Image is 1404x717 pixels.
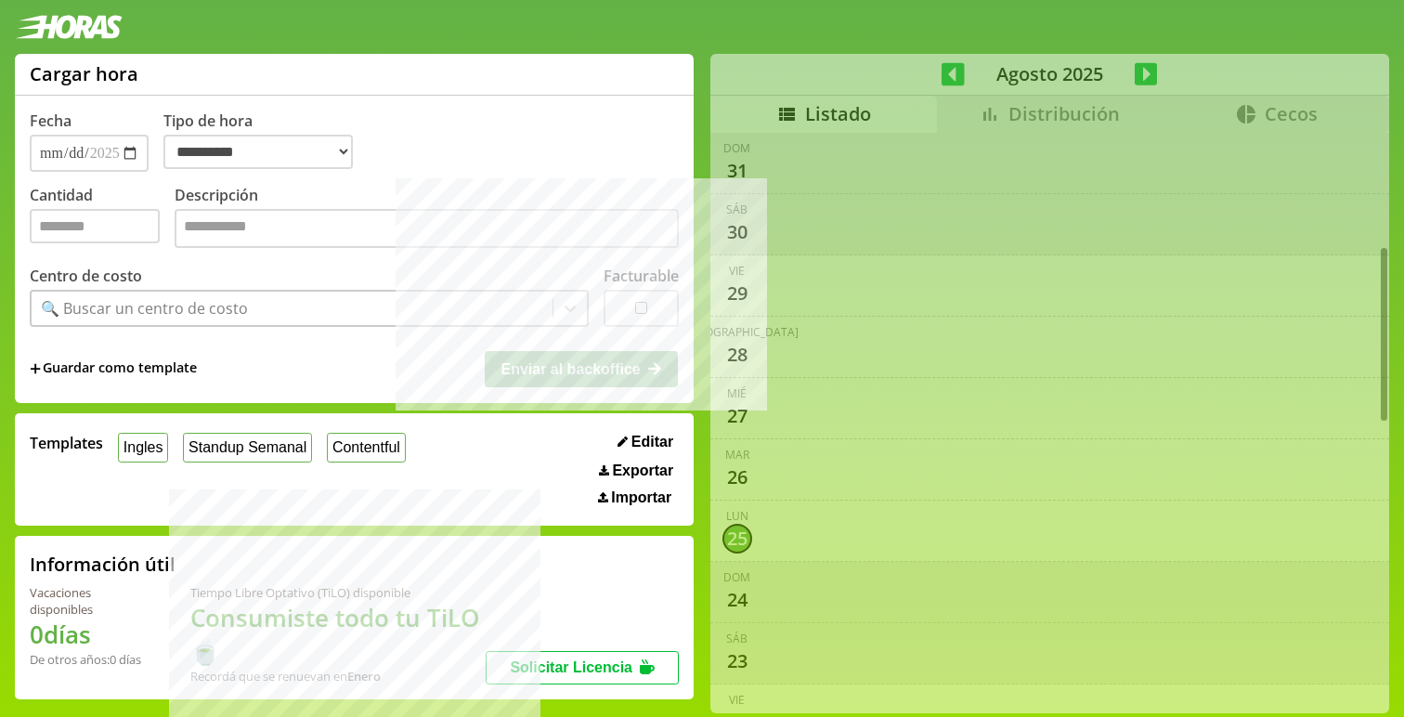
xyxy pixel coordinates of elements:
[486,651,679,684] button: Solicitar Licencia
[183,433,312,462] button: Standup Semanal
[41,298,248,319] div: 🔍 Buscar un centro de costo
[510,659,632,675] span: Solicitar Licencia
[163,135,353,169] select: Tipo de hora
[163,111,368,172] label: Tipo de hora
[30,185,175,253] label: Cantidad
[30,618,146,651] h1: 0 días
[30,433,103,453] span: Templates
[30,651,146,668] div: De otros años: 0 días
[604,266,679,286] label: Facturable
[30,61,138,86] h1: Cargar hora
[593,462,679,480] button: Exportar
[631,434,673,450] span: Editar
[30,358,197,379] span: +Guardar como template
[15,15,123,39] img: logotipo
[175,185,679,253] label: Descripción
[190,601,487,668] h1: Consumiste todo tu TiLO 🍵
[30,111,71,131] label: Fecha
[30,209,160,243] input: Cantidad
[30,358,41,379] span: +
[612,433,679,451] button: Editar
[118,433,168,462] button: Ingles
[611,489,671,506] span: Importar
[30,552,175,577] h2: Información útil
[347,668,381,684] b: Enero
[327,433,406,462] button: Contentful
[612,463,673,479] span: Exportar
[190,668,487,684] div: Recordá que se renuevan en
[190,584,487,601] div: Tiempo Libre Optativo (TiLO) disponible
[30,584,146,618] div: Vacaciones disponibles
[175,209,679,248] textarea: Descripción
[30,266,142,286] label: Centro de costo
